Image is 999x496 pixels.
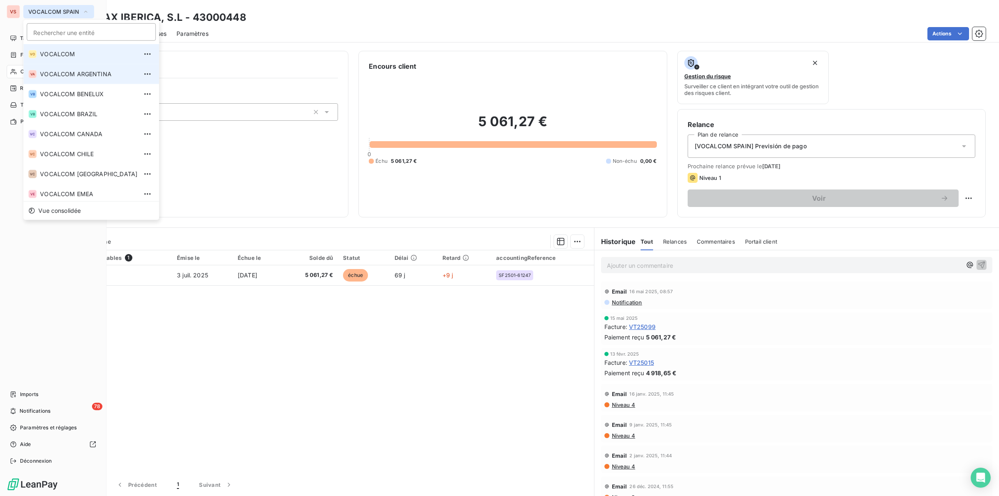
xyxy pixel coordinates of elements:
span: Factures [20,51,42,59]
span: Niveau 4 [611,432,635,439]
span: [DATE] [238,272,257,279]
span: 1 [177,481,179,489]
span: 69 j [395,272,405,279]
span: Paramètres [176,30,209,38]
div: VC [28,130,37,138]
h6: Encours client [369,61,416,71]
span: Facture : [604,358,627,367]
div: VC [28,150,37,158]
span: Tout [641,238,653,245]
span: VOCALCOM CHILE [40,150,137,158]
span: 16 janv. 2025, 11:45 [629,391,674,396]
span: VOCALCOM BENELUX [40,90,137,98]
span: [DATE] [762,163,781,169]
div: VE [28,190,37,198]
span: VOCALCOM ARGENTINA [40,70,137,78]
span: 9 janv. 2025, 11:45 [629,422,672,427]
span: Propriétés Client [67,85,338,97]
span: [VOCALCOM SPAIN] Previsión de pago [695,142,807,150]
span: Relances [663,238,687,245]
span: Email [612,421,627,428]
span: Tableau de bord [20,35,59,42]
span: 26 déc. 2024, 11:55 [629,484,673,489]
span: Paiement reçu [604,333,644,341]
input: placeholder [27,23,156,41]
div: VC [28,170,37,178]
span: Niveau 4 [611,401,635,408]
div: VB [28,90,37,98]
button: Gestion du risqueSurveiller ce client en intégrant votre outil de gestion des risques client. [677,51,829,104]
span: 4 918,65 € [646,369,677,377]
span: Paiements [20,118,46,125]
div: Délai [395,254,432,261]
h6: Historique [594,237,636,247]
span: VT25099 [629,322,656,331]
span: VOCALCOM [40,50,137,58]
div: Statut [343,254,385,261]
span: 5 061,27 € [391,157,417,165]
button: Précédent [106,476,167,494]
button: Actions [927,27,969,40]
span: Vue consolidée [38,207,81,215]
div: Échue le [238,254,277,261]
h6: Relance [688,120,975,130]
span: Email [612,391,627,397]
span: VOCALCOM SPAIN [28,8,79,15]
span: Échu [375,157,388,165]
div: Émise le [177,254,228,261]
span: Facture : [604,322,627,331]
div: VS [7,5,20,18]
span: Email [612,288,627,295]
span: échue [343,269,368,282]
span: Paiement reçu [604,369,644,377]
span: Imports [20,391,38,398]
span: VOCALCOM EMEA [40,190,137,198]
h2: 5 061,27 € [369,113,656,138]
span: VOCALCOM BRAZIL [40,110,137,118]
span: 78 [92,403,102,410]
span: 1 [125,254,132,262]
span: Surveiller ce client en intégrant votre outil de gestion des risques client. [684,83,822,96]
span: Aide [20,441,31,448]
span: Niveau 1 [699,174,721,181]
div: VA [28,70,37,78]
img: Logo LeanPay [7,478,58,491]
div: accountingReference [496,254,589,261]
span: Email [612,483,627,490]
h3: EQUIFAX IBERICA, S.L - 43000448 [73,10,246,25]
span: VOCALCOM CANADA [40,130,137,138]
div: Retard [442,254,487,261]
div: VB [28,110,37,118]
span: 3 juil. 2025 [177,272,208,279]
span: VT25015 [629,358,654,367]
button: Suivant [189,476,243,494]
span: 2 janv. 2025, 11:44 [629,453,672,458]
span: VOCALCOM [GEOGRAPHIC_DATA] [40,170,137,178]
div: Pièces comptables [70,254,167,262]
button: 1 [167,476,189,494]
span: +9 j [442,272,453,279]
span: 0 [368,151,371,157]
a: Aide [7,438,99,451]
span: 16 mai 2025, 08:57 [629,289,673,294]
span: 5 061,27 € [287,271,333,279]
span: Tâches [20,101,38,109]
span: Niveau 4 [611,463,635,470]
span: Notification [611,299,642,306]
h6: Informations client [50,61,338,71]
span: Non-échu [613,157,637,165]
div: Open Intercom Messenger [971,468,991,488]
span: 0,00 € [640,157,657,165]
button: Voir [688,189,959,207]
div: Solde dû [287,254,333,261]
span: 15 mai 2025 [610,316,638,321]
span: 13 févr. 2025 [610,351,639,356]
span: Notifications [20,407,50,415]
span: Relances [20,85,42,92]
span: Prochaine relance prévue le [688,163,975,169]
span: Voir [698,195,940,202]
span: SF2501-61247 [499,273,531,278]
span: Déconnexion [20,457,52,465]
div: VO [28,50,37,58]
span: Email [612,452,627,459]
